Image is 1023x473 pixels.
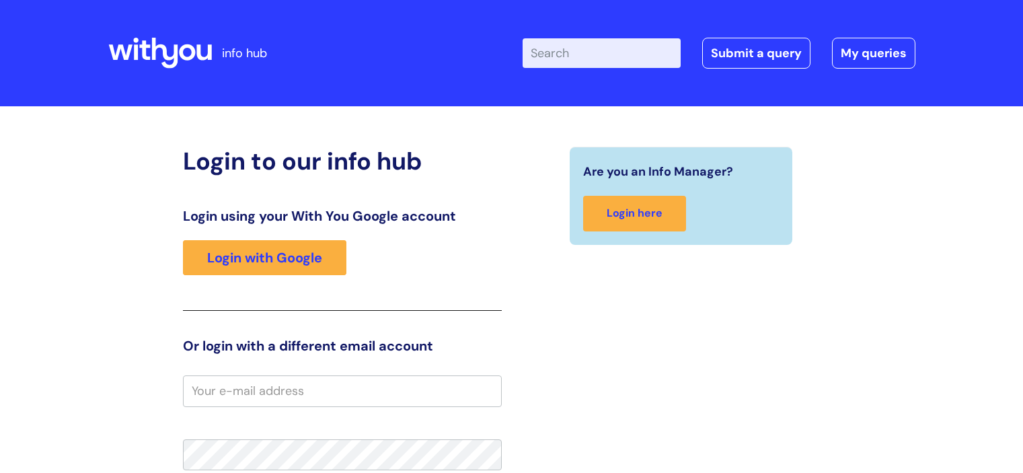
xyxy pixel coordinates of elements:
[183,147,502,176] h2: Login to our info hub
[183,240,346,275] a: Login with Google
[702,38,810,69] a: Submit a query
[183,338,502,354] h3: Or login with a different email account
[183,208,502,224] h3: Login using your With You Google account
[583,161,733,182] span: Are you an Info Manager?
[583,196,686,231] a: Login here
[222,42,267,64] p: info hub
[183,375,502,406] input: Your e-mail address
[523,38,681,68] input: Search
[832,38,915,69] a: My queries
